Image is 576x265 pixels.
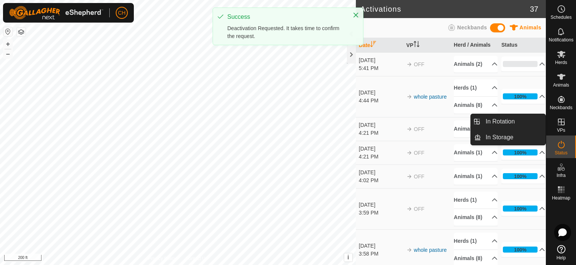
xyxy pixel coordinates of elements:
div: 100% [503,93,538,99]
div: 100% [514,93,527,100]
a: Help [546,242,576,263]
div: 100% [514,205,527,212]
span: OFF [414,61,424,67]
span: Infra [556,173,565,178]
div: 100% [514,246,527,253]
p-accordion-header: 0% [501,56,545,72]
span: In Storage [486,133,513,142]
li: In Rotation [471,114,545,129]
div: 100% [503,247,538,253]
p-accordion-header: Animals (2) [454,56,498,73]
span: Schedules [550,15,571,20]
div: [DATE] [359,169,403,177]
span: OFF [414,206,424,212]
span: Neckbands [550,105,572,110]
img: arrow [406,174,412,180]
li: In Storage [471,130,545,145]
div: [DATE] [359,56,403,64]
a: whole pasture [414,94,447,100]
div: 4:44 PM [359,97,403,105]
img: arrow [406,126,412,132]
span: Animals [553,83,569,87]
img: Gallagher Logo [9,6,103,20]
th: VP [403,38,451,53]
span: OFF [414,174,424,180]
span: i [348,254,349,260]
button: Close [351,10,361,20]
p-accordion-header: Animals (1) [454,120,498,137]
span: 37 [530,3,538,15]
div: [DATE] [359,201,403,209]
div: 4:21 PM [359,153,403,161]
span: Notifications [549,38,573,42]
button: i [344,253,352,262]
span: Heatmap [552,196,570,200]
a: Contact Us [185,255,208,262]
div: [DATE] [359,89,403,97]
div: [DATE] [359,145,403,153]
p-accordion-header: Animals (8) [454,209,498,226]
div: Deactivation Requested. It takes time to confirm the request. [227,24,345,40]
div: 100% [503,173,538,179]
img: arrow [406,150,412,156]
div: 100% [503,149,538,155]
p-accordion-header: 100% [501,242,545,257]
div: 3:58 PM [359,250,403,258]
span: OFF [414,126,424,132]
p-sorticon: Activate to sort [414,42,420,48]
img: arrow [406,94,412,100]
a: In Rotation [481,114,545,129]
p-accordion-header: Animals (1) [454,144,498,161]
a: In Storage [481,130,545,145]
span: Neckbands [457,24,487,30]
th: Status [498,38,546,53]
div: 5:41 PM [359,64,403,72]
button: Map Layers [17,27,26,37]
div: 4:02 PM [359,177,403,184]
div: 100% [514,149,527,156]
button: + [3,40,12,49]
p-accordion-header: Herds (1) [454,79,498,96]
span: Herds [555,60,567,65]
th: Herd / Animals [451,38,498,53]
button: – [3,49,12,58]
p-accordion-header: Herds (1) [454,233,498,250]
span: In Rotation [486,117,515,126]
span: Help [556,256,566,260]
div: [DATE] [359,121,403,129]
h2: Activations [360,5,530,14]
div: 100% [503,206,538,212]
div: [DATE] [359,242,403,250]
p-accordion-header: Animals (1) [454,168,498,185]
span: Animals [519,24,541,30]
p-accordion-header: Herds (1) [454,192,498,209]
p-accordion-header: 100% [501,169,545,184]
div: Success [227,12,345,21]
span: VPs [557,128,565,132]
img: arrow [406,61,412,67]
span: Status [555,151,567,155]
img: arrow [406,206,412,212]
p-accordion-header: 100% [501,201,545,216]
a: Privacy Policy [148,255,176,262]
button: Reset Map [3,27,12,36]
div: 0% [503,61,538,67]
p-accordion-header: 100% [501,145,545,160]
div: 100% [514,173,527,180]
span: CH [118,9,126,17]
img: arrow [406,247,412,253]
a: whole pasture [414,247,447,253]
th: Date [356,38,403,53]
p-sorticon: Activate to sort [370,42,376,48]
div: 4:21 PM [359,129,403,137]
p-accordion-header: Animals (8) [454,97,498,114]
div: 3:59 PM [359,209,403,217]
p-accordion-header: 100% [501,89,545,104]
span: OFF [414,150,424,156]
